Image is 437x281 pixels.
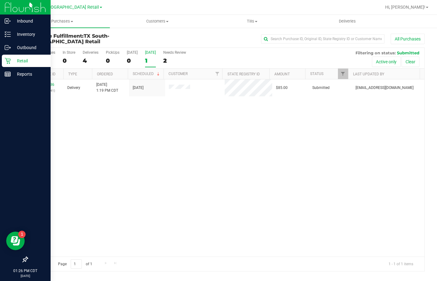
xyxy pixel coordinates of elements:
[37,82,54,87] a: 11982836
[110,19,205,24] span: Customers
[274,72,290,76] a: Amount
[5,44,11,51] inline-svg: Outbound
[391,34,425,44] button: All Purchases
[372,57,401,67] button: Active only
[5,18,11,24] inline-svg: Inbound
[11,44,48,51] p: Outbound
[356,85,414,91] span: [EMAIL_ADDRESS][DOMAIN_NAME]
[106,50,119,55] div: PickUps
[212,69,222,79] a: Filter
[11,57,48,65] p: Retail
[169,72,188,76] a: Customer
[338,69,348,79] a: Filter
[3,274,48,278] p: [DATE]
[397,50,419,55] span: Submitted
[27,33,109,44] span: TX South-[GEOGRAPHIC_DATA] Retail
[11,31,48,38] p: Inventory
[205,19,300,24] span: Tills
[163,57,186,64] div: 2
[97,72,113,76] a: Ordered
[11,70,48,78] p: Reports
[63,50,75,55] div: In Store
[276,85,288,91] span: $85.00
[24,5,99,10] span: TX South-[GEOGRAPHIC_DATA] Retail
[133,85,144,91] span: [DATE]
[127,57,138,64] div: 0
[205,15,300,28] a: Tills
[18,231,26,238] iframe: Resource center unread badge
[384,259,418,269] span: 1 - 1 of 1 items
[261,34,385,44] input: Search Purchase ID, Original ID, State Registry ID or Customer Name...
[96,82,118,94] span: [DATE] 1:19 PM CDT
[6,232,25,250] iframe: Resource center
[71,259,82,269] input: 1
[68,72,77,76] a: Type
[312,85,330,91] span: Submitted
[5,71,11,77] inline-svg: Reports
[83,50,98,55] div: Deliveries
[227,72,260,76] a: State Registry ID
[402,57,419,67] button: Clear
[106,57,119,64] div: 0
[83,57,98,64] div: 4
[385,5,425,10] span: Hi, [PERSON_NAME]!
[53,259,97,269] span: Page of 1
[145,50,156,55] div: [DATE]
[67,85,80,91] span: Delivery
[27,33,160,44] h3: Purchase Fulfillment:
[5,31,11,37] inline-svg: Inventory
[15,19,110,24] span: Purchases
[3,268,48,274] p: 01:26 PM CDT
[110,15,205,28] a: Customers
[15,15,110,28] a: Purchases
[353,72,384,76] a: Last Updated By
[11,17,48,25] p: Inbound
[331,19,364,24] span: Deliveries
[5,58,11,64] inline-svg: Retail
[356,50,396,55] span: Filtering on status:
[145,57,156,64] div: 1
[133,72,161,76] a: Scheduled
[127,50,138,55] div: [DATE]
[310,72,323,76] a: Status
[163,50,186,55] div: Needs Review
[63,57,75,64] div: 0
[300,15,395,28] a: Deliveries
